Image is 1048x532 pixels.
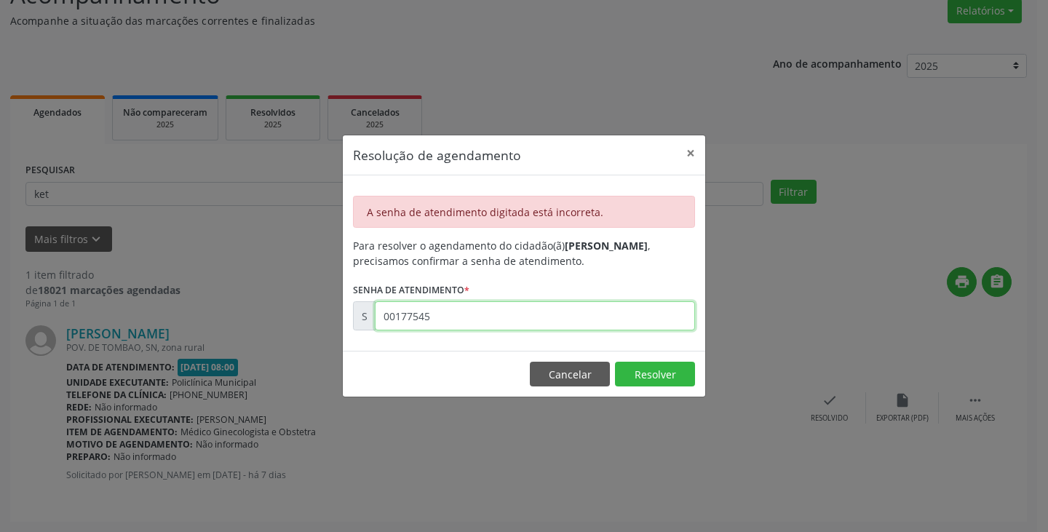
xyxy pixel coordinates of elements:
[565,239,648,253] b: [PERSON_NAME]
[615,362,695,386] button: Resolver
[530,362,610,386] button: Cancelar
[353,279,469,301] label: Senha de atendimento
[676,135,705,171] button: Close
[353,238,695,269] div: Para resolver o agendamento do cidadão(ã) , precisamos confirmar a senha de atendimento.
[353,301,376,330] div: S
[353,146,521,164] h5: Resolução de agendamento
[353,196,695,228] div: A senha de atendimento digitada está incorreta.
